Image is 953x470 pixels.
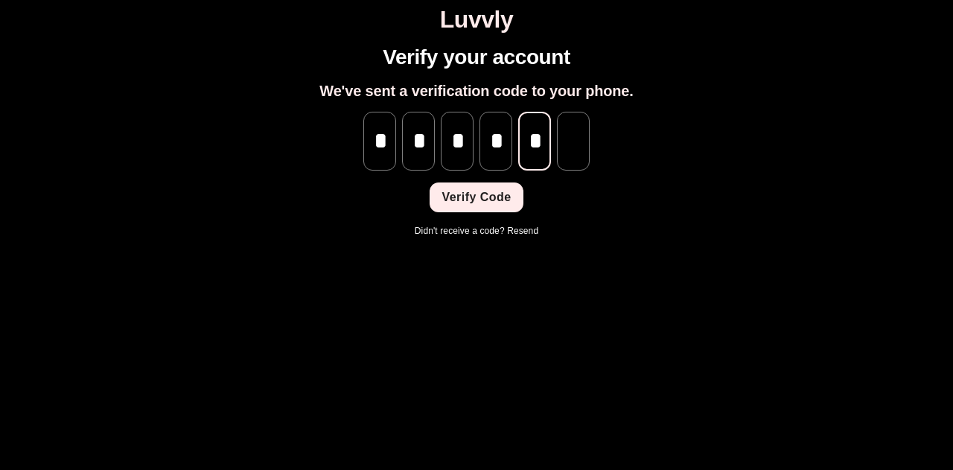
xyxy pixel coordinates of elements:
[319,82,633,100] h2: We've sent a verification code to your phone.
[6,6,947,34] h1: Luvvly
[507,226,538,236] a: Resend
[430,182,523,212] button: Verify Code
[383,45,570,70] h1: Verify your account
[415,224,538,238] p: Didn't receive a code?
